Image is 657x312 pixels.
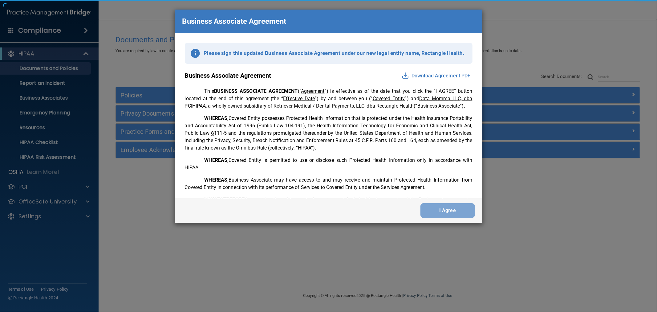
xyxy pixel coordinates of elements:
[182,14,286,28] p: Business Associate Agreement
[185,176,472,191] p: Business Associate may have access to and may receive and maintain Protected Health Information f...
[204,48,464,58] p: Please sign this updated Business Associate Agreement under our new legal entity name, Rectangle ...
[214,88,298,94] span: BUSINESS ASSOCIATE AGREEMENT
[420,203,475,218] button: I Agree
[373,96,405,101] u: Covered Entity
[205,115,229,121] span: WHEREAS,
[205,177,229,183] span: WHEREAS,
[185,88,472,110] p: This (“ ”) is effective as of the date that you click the “I AGREE” button located at the end of ...
[185,157,472,171] p: Covered Entity is permitted to use or disclose such Protected Health Information only in accordan...
[205,157,229,163] span: WHEREAS,
[185,196,472,218] p: in consideration of the mutual promises set forth in this Agreement and the Business Arrangements...
[205,197,246,203] span: NOW THEREFORE,
[185,96,472,109] u: Data Momma LLC, dba PCIHIPAA, a wholly owned subsidiary of Retriever Medical / Dental Payments, L...
[301,88,325,94] u: Agreement
[283,96,315,101] u: Effective Date
[185,70,271,81] p: Business Associate Agreement
[400,71,472,81] button: Download Agreement PDF
[185,115,472,152] p: Covered Entity possesses Protected Health Information that is protected under the Health Insuranc...
[298,145,311,151] u: HIPAA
